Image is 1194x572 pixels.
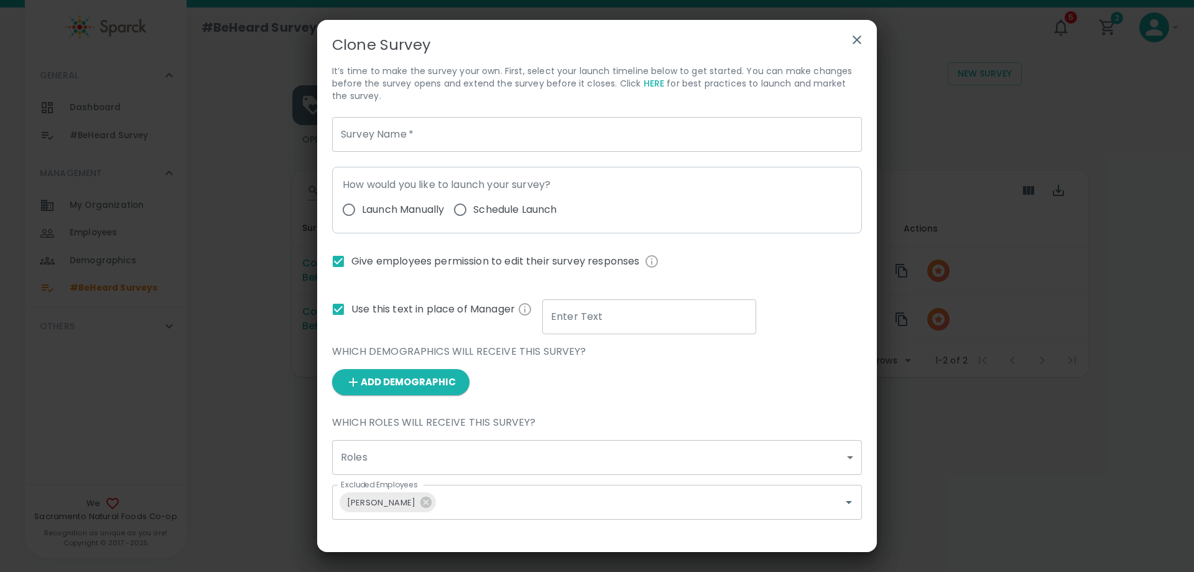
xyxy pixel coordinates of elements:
[473,202,557,217] span: Schedule Launch
[542,299,756,334] input: Director
[341,479,417,490] label: Excluded Employees
[362,202,444,217] span: Launch Manually
[351,254,659,269] span: Give employees permission to edit their survey responses
[332,35,862,55] p: Clone Survey
[340,495,423,510] span: [PERSON_NAME]
[332,117,862,152] input: #BeHeard Survey 001
[332,65,852,102] span: It’s time to make the survey your own. First, select your launch timeline below to get started. Y...
[343,177,567,192] label: How would you like to launch your survey?
[332,344,862,359] p: Which Demographics will receive this survey?
[332,369,470,395] button: Add Demographic
[644,77,667,90] a: HERE
[340,492,436,512] div: [PERSON_NAME]
[840,494,858,511] button: Open
[351,302,532,317] span: Use this text in place of Manager
[332,415,862,430] p: Which Roles will receive this survey?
